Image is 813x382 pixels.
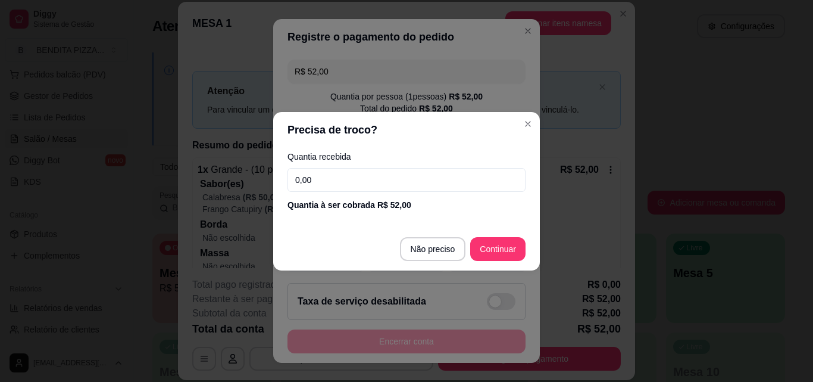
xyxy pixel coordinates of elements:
button: Close [518,114,537,133]
button: Não preciso [400,237,466,261]
div: Quantia à ser cobrada R$ 52,00 [287,199,526,211]
button: Continuar [470,237,526,261]
header: Precisa de troco? [273,112,540,148]
label: Quantia recebida [287,153,526,161]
